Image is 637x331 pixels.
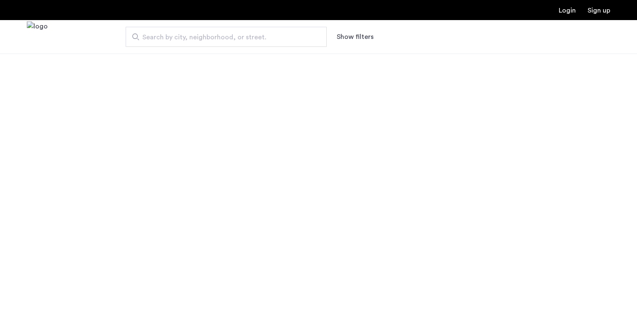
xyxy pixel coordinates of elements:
[588,7,610,14] a: Registration
[337,32,374,42] button: Show or hide filters
[126,27,327,47] input: Apartment Search
[27,21,48,53] img: logo
[559,7,576,14] a: Login
[142,32,303,42] span: Search by city, neighborhood, or street.
[27,21,48,53] a: Cazamio Logo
